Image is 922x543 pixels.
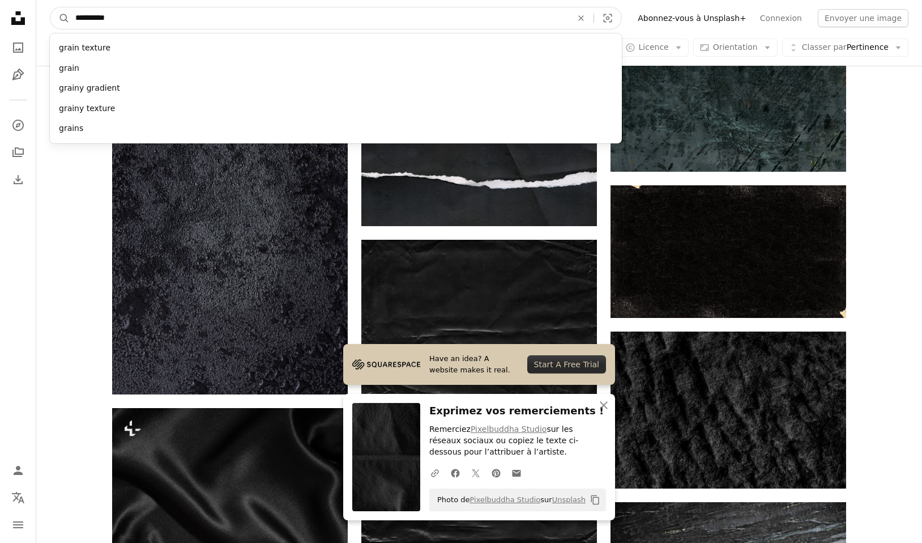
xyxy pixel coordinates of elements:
[7,459,29,482] a: Connexion / S’inscrire
[7,514,29,536] button: Menu
[7,63,29,86] a: Illustrations
[802,42,889,53] span: Pertinence
[611,246,846,256] a: un vieux papier noir avec un bord déchiré
[586,490,605,510] button: Copier dans le presse-papier
[713,43,758,52] span: Orientation
[594,7,621,29] button: Recherche de visuels
[445,461,466,484] a: Partagez-leFacebook
[50,7,622,29] form: Rechercher des visuels sur tout le site
[753,9,809,27] a: Connexion
[569,7,594,29] button: Effacer
[429,403,606,419] h3: Exprimez vos remerciements !
[50,118,622,139] div: grains
[631,9,753,27] a: Abonnez-vous à Unsplash+
[7,114,29,137] a: Explorer
[50,58,622,79] div: grain
[112,41,348,394] img: un gros plan d’une surface noire avec des gouttes d’eau
[432,491,586,509] span: Photo de sur
[552,495,586,504] a: Unsplash
[611,405,846,415] a: textile noir et gris en photographie en gros plan
[527,355,606,374] div: Start A Free Trial
[343,344,615,385] a: Have an idea? A website makes it real.Start A Free Trial
[50,78,622,99] div: grainy gradient
[611,332,846,489] img: textile noir et gris en photographie en gros plan
[352,356,420,373] img: file-1705255347840-230a6ab5bca9image
[7,168,29,191] a: Historique de téléchargement
[469,495,540,504] a: Pixelbuddha Studio
[50,38,622,58] div: grain texture
[7,141,29,164] a: Collections
[7,486,29,509] button: Langue
[486,461,506,484] a: Partagez-lePinterest
[802,43,847,52] span: Classer par
[639,43,669,52] span: Licence
[429,424,606,458] p: Remerciez sur les réseaux sociaux ou copiez le texte ci-dessous pour l’attribuer à l’artiste.
[611,185,846,318] img: un vieux papier noir avec un bord déchiré
[7,36,29,59] a: Photos
[7,7,29,32] a: Accueil — Unsplash
[782,39,908,57] button: Classer parPertinence
[112,213,348,223] a: un gros plan d’une surface noire avec des gouttes d’eau
[818,9,908,27] button: Envoyer une image
[471,425,547,434] a: Pixelbuddha Studio
[619,39,689,57] button: Licence
[466,461,486,484] a: Partagez-leTwitter
[50,7,70,29] button: Rechercher sur Unsplash
[50,99,622,119] div: grainy texture
[693,39,778,57] button: Orientation
[429,353,518,376] span: Have an idea? A website makes it real.
[506,461,527,484] a: Partager par mail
